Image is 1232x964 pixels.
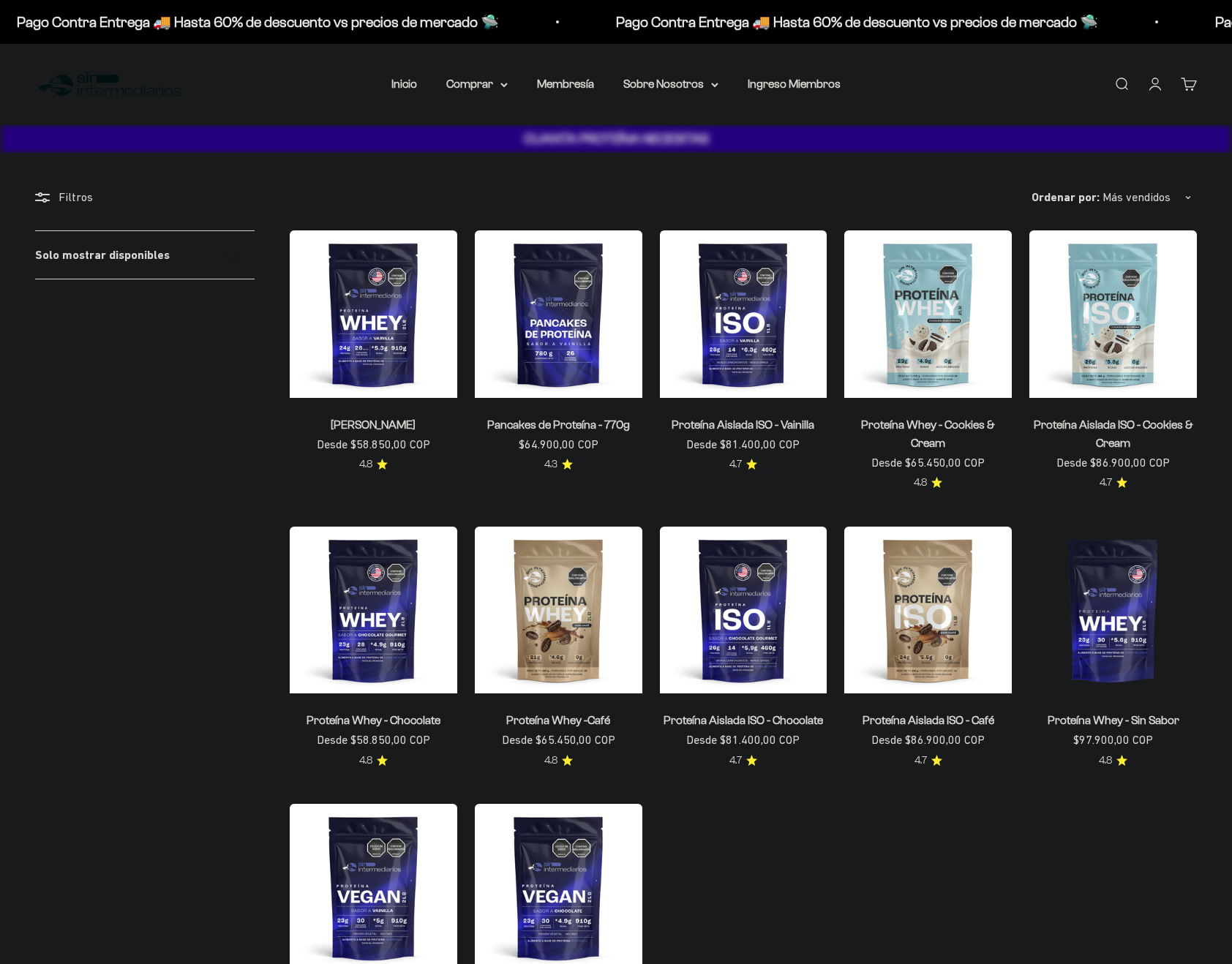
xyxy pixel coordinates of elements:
span: 4.7 [729,456,742,472]
a: [PERSON_NAME] [331,418,416,431]
sale-price: $97.900,00 COP [1073,731,1153,750]
a: Ingreso Miembros [748,78,841,90]
a: Pancakes de Proteína - 770g [487,418,630,431]
a: Proteína Aislada ISO - Chocolate [664,714,823,726]
sale-price: Desde $65.450,00 COP [871,453,985,472]
sale-price: Desde $58.850,00 COP [317,435,430,454]
span: Ordenar por: [1032,188,1100,207]
button: Más vendidos [1103,188,1197,207]
a: Proteína Whey -Café [506,714,610,726]
span: 4.3 [544,456,557,472]
sale-price: $64.900,00 COP [519,435,598,454]
span: 4.8 [359,456,372,472]
sale-price: Desde $58.850,00 COP [317,731,430,750]
sale-price: Desde $81.400,00 COP [686,731,800,750]
a: 4.74.7 de 5.0 estrellas [914,753,942,769]
span: 4.7 [1100,475,1112,491]
p: Pago Contra Entrega 🚚 Hasta 60% de descuento vs precios de mercado 🛸 [608,10,1090,34]
span: 4.7 [729,753,742,769]
a: Proteína Aislada ISO - Cookies & Cream [1034,418,1193,449]
sale-price: Desde $81.400,00 COP [686,435,800,454]
a: 4.74.7 de 5.0 estrellas [1100,475,1127,491]
sale-price: Desde $65.450,00 COP [502,731,615,750]
a: 4.34.3 de 5.0 estrellas [544,456,573,472]
span: 4.7 [914,753,927,769]
a: 4.84.8 de 5.0 estrellas [359,456,388,472]
div: Filtros [35,188,255,207]
a: Proteína Aislada ISO - Café [863,714,994,726]
a: 4.84.8 de 5.0 estrellas [359,753,388,769]
a: Membresía [537,78,594,90]
summary: Sobre Nosotros [623,75,718,94]
a: 4.84.8 de 5.0 estrellas [544,753,573,769]
a: Proteína Aislada ISO - Vainilla [672,418,814,431]
label: Solo mostrar disponibles [35,246,170,265]
span: 4.8 [1099,753,1112,769]
a: Inicio [391,78,417,90]
a: 4.84.8 de 5.0 estrellas [1099,753,1127,769]
a: 4.84.8 de 5.0 estrellas [914,475,942,491]
span: 4.8 [359,753,372,769]
summary: Comprar [446,75,508,94]
a: 4.74.7 de 5.0 estrellas [729,753,757,769]
sale-price: Desde $86.900,00 COP [1056,453,1170,472]
a: 4.74.7 de 5.0 estrellas [729,456,757,472]
a: Proteína Whey - Chocolate [307,714,440,726]
span: Más vendidos [1103,188,1171,207]
span: 4.8 [544,753,557,769]
sale-price: Desde $86.900,00 COP [871,731,985,750]
strong: CUANTA PROTEÍNA NECESITAS [524,131,709,146]
p: Pago Contra Entrega 🚚 Hasta 60% de descuento vs precios de mercado 🛸 [9,10,491,34]
a: Proteína Whey - Cookies & Cream [861,418,995,449]
span: 4.8 [914,475,927,491]
a: Proteína Whey - Sin Sabor [1048,714,1179,726]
